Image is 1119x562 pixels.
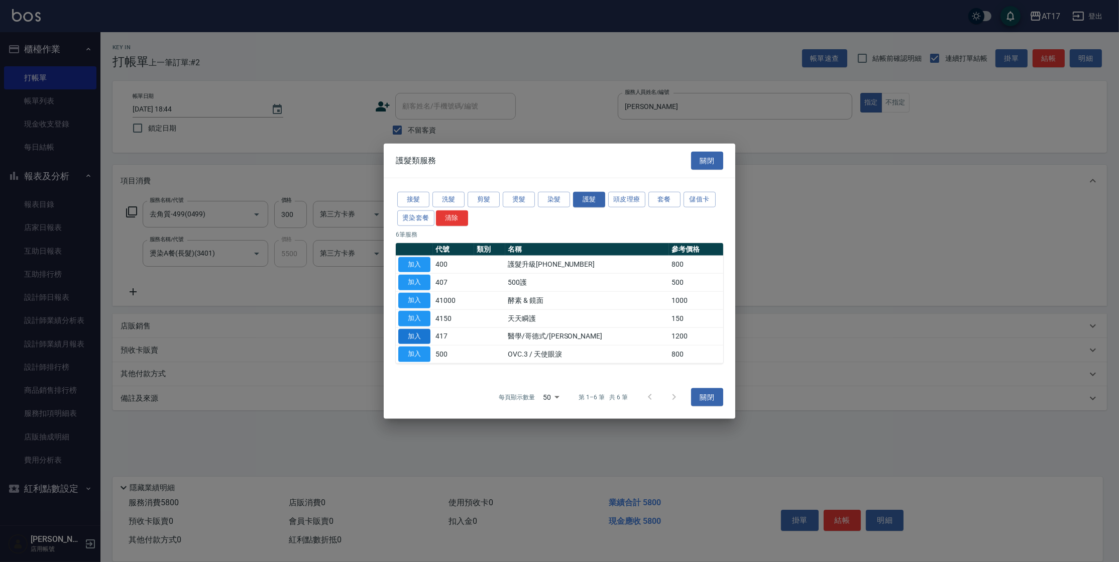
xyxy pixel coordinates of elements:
td: 天天瞬護 [505,309,669,327]
td: 800 [669,345,723,363]
button: 燙染套餐 [397,210,434,226]
td: 150 [669,309,723,327]
td: 護髮升級[PHONE_NUMBER] [505,256,669,274]
th: 類別 [474,243,505,256]
button: 加入 [398,347,430,362]
td: 407 [433,273,474,291]
button: 剪髮 [468,192,500,207]
button: 燙髮 [503,192,535,207]
p: 第 1–6 筆 共 6 筆 [579,393,628,402]
td: 醫學/哥德式/[PERSON_NAME] [505,327,669,346]
td: OVC.3 / 天使眼淚 [505,345,669,363]
td: 417 [433,327,474,346]
button: 護髮 [573,192,605,207]
td: 1000 [669,291,723,309]
th: 參考價格 [669,243,723,256]
button: 關閉 [691,388,723,407]
div: 50 [539,384,563,411]
td: 41000 [433,291,474,309]
button: 加入 [398,310,430,326]
span: 護髮類服務 [396,155,436,165]
td: 1200 [669,327,723,346]
p: 每頁顯示數量 [499,393,535,402]
button: 關閉 [691,151,723,170]
td: 800 [669,256,723,274]
td: 4150 [433,309,474,327]
td: 500 [433,345,474,363]
td: 酵素 & 鏡面 [505,291,669,309]
td: 500護 [505,273,669,291]
p: 6 筆服務 [396,230,723,239]
button: 洗髮 [432,192,465,207]
th: 代號 [433,243,474,256]
td: 500 [669,273,723,291]
button: 加入 [398,275,430,290]
button: 頭皮理療 [608,192,645,207]
td: 400 [433,256,474,274]
button: 加入 [398,293,430,308]
button: 接髮 [397,192,429,207]
button: 染髮 [538,192,570,207]
button: 儲值卡 [684,192,716,207]
th: 名稱 [505,243,669,256]
button: 套餐 [648,192,681,207]
button: 清除 [436,210,468,226]
button: 加入 [398,257,430,272]
button: 加入 [398,328,430,344]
